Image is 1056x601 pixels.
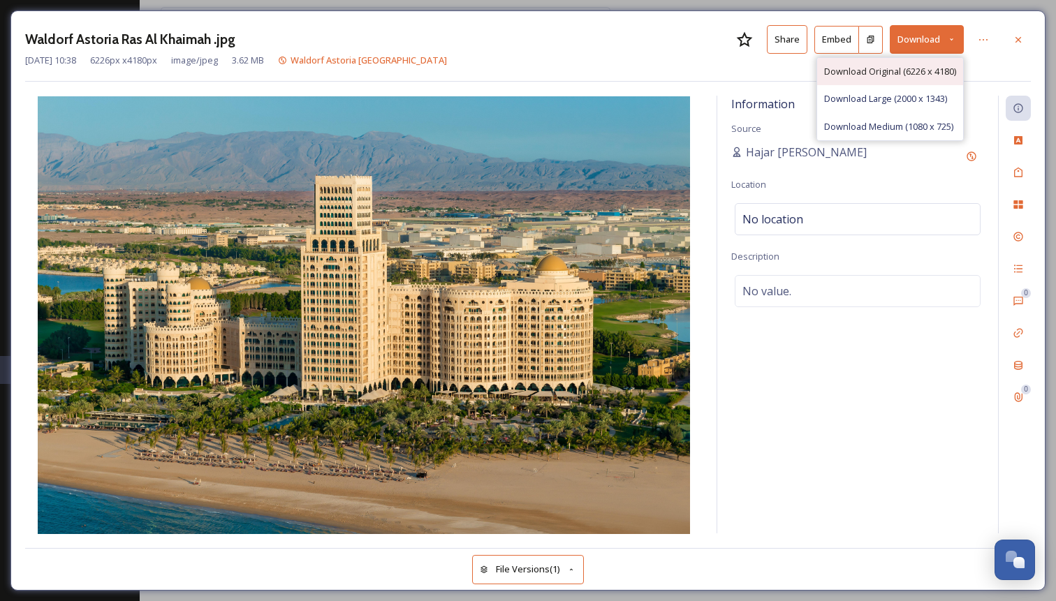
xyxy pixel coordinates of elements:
div: 0 [1021,385,1031,394]
button: Embed [814,26,859,54]
span: 6226 px x 4180 px [90,54,157,67]
img: 24229586-D1E6-49A3-BD59CCB796D8B0E7.jpg [25,96,703,534]
span: Download Medium (1080 x 725) [824,120,953,133]
span: Location [731,178,766,191]
span: Information [731,96,795,112]
span: Download Large (2000 x 1343) [824,92,947,105]
button: Download [890,25,964,54]
div: 0 [1021,288,1031,298]
span: image/jpeg [171,54,218,67]
button: File Versions(1) [472,555,584,584]
span: Description [731,250,779,262]
span: No location [742,211,803,228]
h3: Waldorf Astoria Ras Al Khaimah .jpg [25,29,235,50]
span: Download Original (6226 x 4180) [824,65,956,78]
span: 3.62 MB [232,54,264,67]
span: Hajar [PERSON_NAME] [746,144,867,161]
span: No value. [742,283,791,299]
button: Open Chat [995,540,1035,580]
span: Source [731,122,761,135]
span: [DATE] 10:38 [25,54,76,67]
button: Share [767,25,807,54]
span: Waldorf Astoria [GEOGRAPHIC_DATA] [291,54,447,66]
